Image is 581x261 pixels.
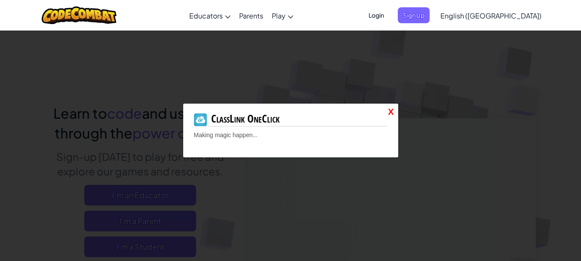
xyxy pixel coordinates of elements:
a: X [388,106,393,118]
a: Play [267,4,298,27]
img: CodeCombat logo [42,6,117,24]
span: Educators [189,11,223,20]
a: Educators [185,4,235,27]
a: English ([GEOGRAPHIC_DATA]) [436,4,546,27]
span: English ([GEOGRAPHIC_DATA]) [440,11,541,20]
span: Play [272,11,286,20]
p: Making magic happen... [194,131,387,139]
h2: ClassLink OneClick [194,112,387,126]
button: Sign Up [398,7,430,23]
a: Parents [235,4,267,27]
button: Login [363,7,389,23]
